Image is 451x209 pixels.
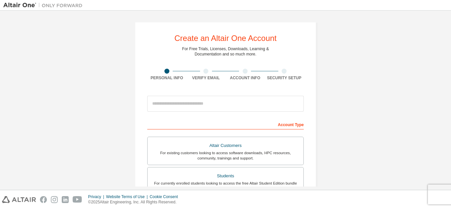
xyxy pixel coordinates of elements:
[51,196,58,203] img: instagram.svg
[106,194,150,199] div: Website Terms of Use
[73,196,82,203] img: youtube.svg
[62,196,69,203] img: linkedin.svg
[152,181,299,191] div: For currently enrolled students looking to access the free Altair Student Edition bundle and all ...
[152,171,299,181] div: Students
[152,150,299,161] div: For existing customers looking to access software downloads, HPC resources, community, trainings ...
[147,75,187,81] div: Personal Info
[3,2,86,9] img: Altair One
[187,75,226,81] div: Verify Email
[265,75,304,81] div: Security Setup
[147,119,304,129] div: Account Type
[88,199,182,205] p: © 2025 Altair Engineering, Inc. All Rights Reserved.
[40,196,47,203] img: facebook.svg
[88,194,106,199] div: Privacy
[225,75,265,81] div: Account Info
[174,34,277,42] div: Create an Altair One Account
[150,194,182,199] div: Cookie Consent
[182,46,269,57] div: For Free Trials, Licenses, Downloads, Learning & Documentation and so much more.
[2,196,36,203] img: altair_logo.svg
[152,141,299,150] div: Altair Customers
